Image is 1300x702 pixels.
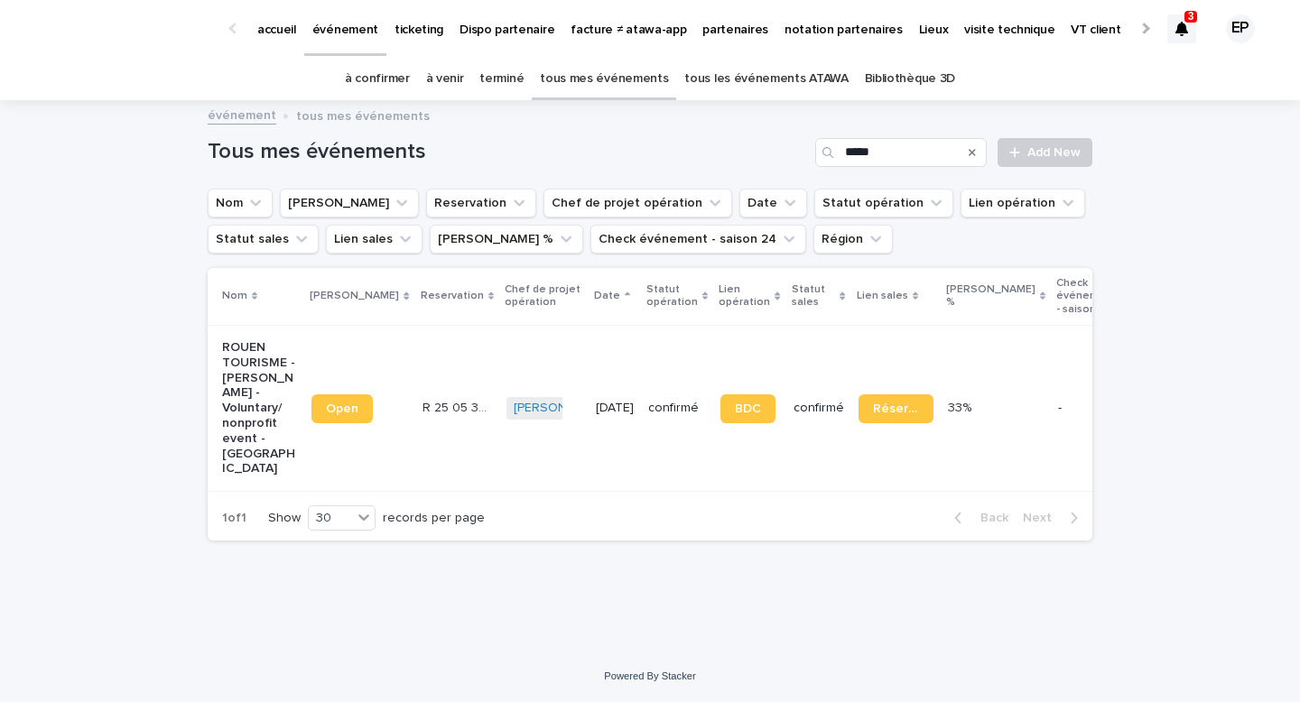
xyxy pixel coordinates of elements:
[326,402,358,415] span: Open
[426,58,464,100] a: à venir
[505,280,583,313] p: Chef de projet opération
[543,189,732,217] button: Chef de projet opération
[720,394,775,423] a: BDC
[735,402,761,415] span: BDC
[208,325,1215,491] tr: ROUEN TOURISME - [PERSON_NAME] - Voluntary/ nonprofit event - [GEOGRAPHIC_DATA]OpenR 25 05 3557R ...
[540,58,668,100] a: tous mes événements
[873,402,919,415] span: Réservation
[859,394,933,423] a: Réservation
[222,340,297,476] p: ROUEN TOURISME - [PERSON_NAME] - Voluntary/ nonprofit event - [GEOGRAPHIC_DATA]
[739,189,807,217] button: Date
[646,280,698,313] p: Statut opération
[1226,14,1255,43] div: EP
[648,401,706,416] p: confirmé
[1058,401,1126,416] p: -
[383,511,485,526] p: records per page
[1016,510,1092,526] button: Next
[426,189,536,217] button: Reservation
[36,11,211,47] img: Ls34BcGeRexTGTNfXpUC
[596,401,634,416] p: [DATE]
[794,401,844,416] p: confirmé
[479,58,524,100] a: terminé
[940,510,1016,526] button: Back
[326,225,422,254] button: Lien sales
[684,58,848,100] a: tous les événements ATAWA
[430,225,583,254] button: Marge %
[998,138,1092,167] a: Add New
[1167,14,1196,43] div: 3
[310,286,399,306] p: [PERSON_NAME]
[865,58,955,100] a: Bibliothèque 3D
[268,511,301,526] p: Show
[422,397,496,416] p: R 25 05 3557
[948,397,975,416] p: 33%
[1023,512,1063,524] span: Next
[296,105,430,125] p: tous mes événements
[857,286,908,306] p: Lien sales
[208,104,276,125] a: événement
[815,138,987,167] input: Search
[1027,146,1081,159] span: Add New
[590,225,806,254] button: Check événement - saison 24
[1056,273,1118,319] p: Check événement - saison 24
[946,280,1035,313] p: [PERSON_NAME] %
[604,670,695,681] a: Powered By Stacker
[421,286,484,306] p: Reservation
[594,286,620,306] p: Date
[208,189,273,217] button: Nom
[309,509,352,528] div: 30
[208,139,808,165] h1: Tous mes événements
[813,225,893,254] button: Région
[208,225,319,254] button: Statut sales
[1188,10,1194,23] p: 3
[222,286,247,306] p: Nom
[345,58,410,100] a: à confirmer
[311,394,373,423] a: Open
[961,189,1085,217] button: Lien opération
[970,512,1008,524] span: Back
[514,401,612,416] a: [PERSON_NAME]
[814,189,953,217] button: Statut opération
[208,496,261,540] p: 1 of 1
[719,280,770,313] p: Lien opération
[792,280,836,313] p: Statut sales
[280,189,419,217] button: Lien Stacker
